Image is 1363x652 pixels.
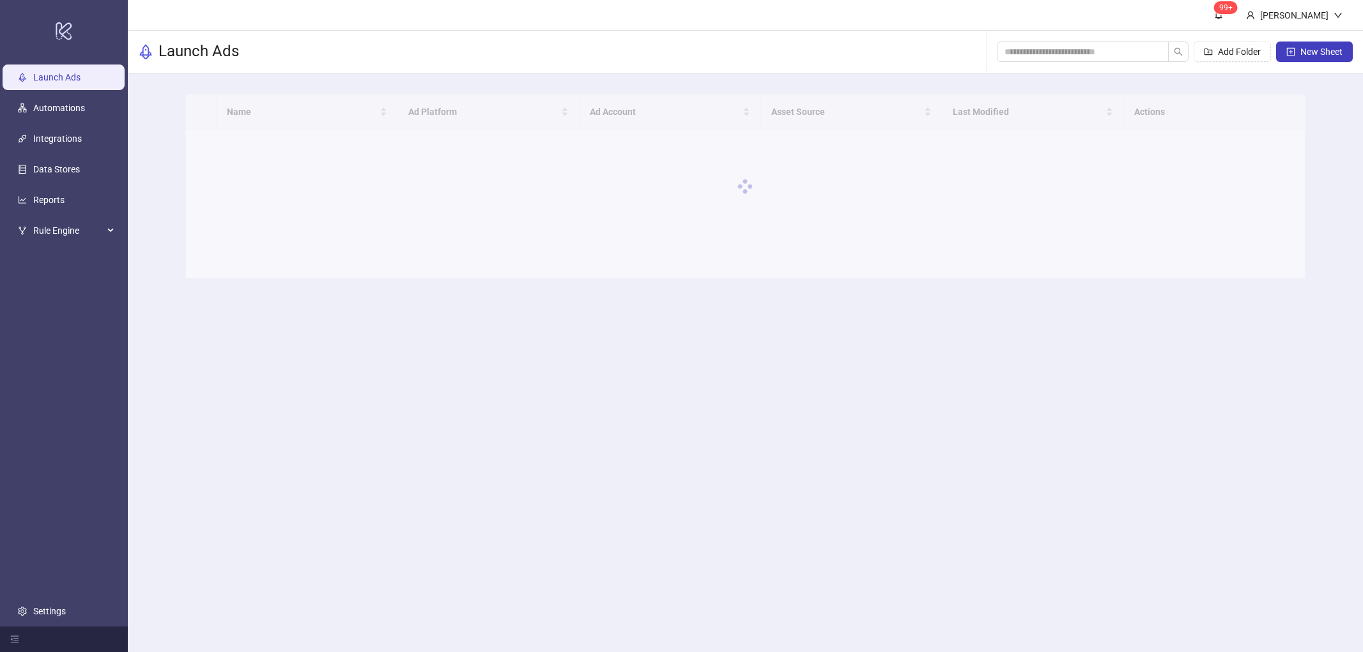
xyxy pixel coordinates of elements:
[1214,10,1223,19] span: bell
[158,42,239,62] h3: Launch Ads
[1218,47,1261,57] span: Add Folder
[1255,8,1334,22] div: [PERSON_NAME]
[1214,1,1238,14] sup: 673
[1174,47,1183,56] span: search
[138,44,153,59] span: rocket
[33,72,81,82] a: Launch Ads
[33,103,85,113] a: Automations
[1204,47,1213,56] span: folder-add
[1334,11,1343,20] span: down
[18,226,27,235] span: fork
[33,133,82,144] a: Integrations
[33,218,104,243] span: Rule Engine
[33,195,65,205] a: Reports
[1286,47,1295,56] span: plus-square
[1246,11,1255,20] span: user
[10,635,19,644] span: menu-fold
[33,164,80,174] a: Data Stores
[1276,42,1353,62] button: New Sheet
[1194,42,1271,62] button: Add Folder
[33,606,66,616] a: Settings
[1300,47,1343,57] span: New Sheet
